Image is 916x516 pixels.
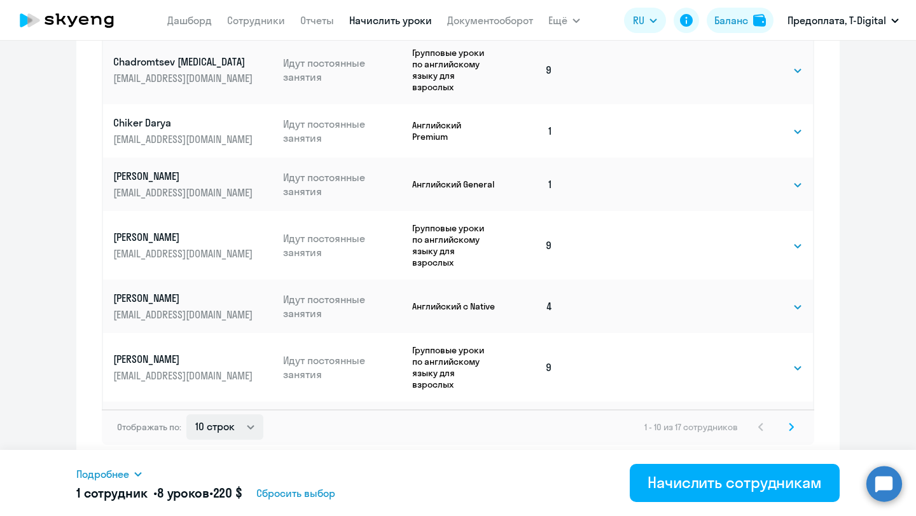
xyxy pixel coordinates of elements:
[113,247,256,261] p: [EMAIL_ADDRESS][DOMAIN_NAME]
[498,36,563,104] td: 9
[498,280,563,333] td: 4
[113,71,256,85] p: [EMAIL_ADDRESS][DOMAIN_NAME]
[113,352,273,383] a: [PERSON_NAME][EMAIL_ADDRESS][DOMAIN_NAME]
[76,484,242,502] h5: 1 сотрудник • •
[714,13,748,28] div: Баланс
[76,466,129,482] span: Подробнее
[753,14,766,27] img: balance
[648,472,822,492] div: Начислить сотрудникам
[283,292,403,320] p: Идут постоянные занятия
[781,5,905,36] button: Предоплата, T-Digital
[113,116,273,146] a: Chiker Darya[EMAIL_ADDRESS][DOMAIN_NAME]
[113,55,256,69] p: Chadromtsev [MEDICAL_DATA]
[157,485,209,501] span: 8 уроков
[283,117,403,145] p: Идут постоянные занятия
[283,170,403,198] p: Идут постоянные занятия
[412,301,498,312] p: Английский с Native
[412,179,498,190] p: Английский General
[283,56,403,84] p: Идут постоянные занятия
[412,222,498,268] p: Групповые уроки по английскому языку для взрослых
[447,14,533,27] a: Документооборот
[283,353,403,381] p: Идут постоянные занятия
[113,169,256,183] p: [PERSON_NAME]
[498,158,563,211] td: 1
[349,14,432,27] a: Начислить уроки
[213,485,242,501] span: 220 $
[113,291,256,305] p: [PERSON_NAME]
[117,421,181,433] span: Отображать по:
[300,14,334,27] a: Отчеты
[412,119,498,142] p: Английский Premium
[113,116,256,130] p: Chiker Darya
[630,464,840,502] button: Начислить сотрудникам
[548,13,567,28] span: Ещё
[498,333,563,402] td: 9
[113,132,256,146] p: [EMAIL_ADDRESS][DOMAIN_NAME]
[633,13,644,28] span: RU
[412,344,498,390] p: Групповые уроки по английскому языку для взрослых
[113,352,256,366] p: [PERSON_NAME]
[113,186,256,200] p: [EMAIL_ADDRESS][DOMAIN_NAME]
[707,8,774,33] button: Балансbalance
[113,291,273,322] a: [PERSON_NAME][EMAIL_ADDRESS][DOMAIN_NAME]
[498,104,563,158] td: 1
[412,47,498,93] p: Групповые уроки по английскому языку для взрослых
[256,485,335,501] span: Сбросить выбор
[788,13,886,28] p: Предоплата, T-Digital
[113,308,256,322] p: [EMAIL_ADDRESS][DOMAIN_NAME]
[113,369,256,383] p: [EMAIL_ADDRESS][DOMAIN_NAME]
[283,231,403,259] p: Идут постоянные занятия
[644,421,738,433] span: 1 - 10 из 17 сотрудников
[113,230,273,261] a: [PERSON_NAME][EMAIL_ADDRESS][DOMAIN_NAME]
[548,8,580,33] button: Ещё
[498,402,563,455] td: 4
[227,14,285,27] a: Сотрудники
[498,211,563,280] td: 9
[113,169,273,200] a: [PERSON_NAME][EMAIL_ADDRESS][DOMAIN_NAME]
[624,8,666,33] button: RU
[113,230,256,244] p: [PERSON_NAME]
[113,55,273,85] a: Chadromtsev [MEDICAL_DATA][EMAIL_ADDRESS][DOMAIN_NAME]
[167,14,212,27] a: Дашборд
